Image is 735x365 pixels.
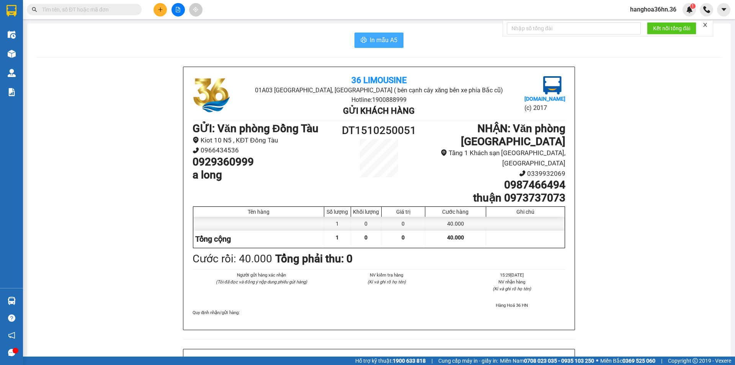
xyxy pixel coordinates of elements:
[193,135,332,146] li: Kiot 10 N5 , KĐT Đồng Tàu
[647,22,696,34] button: Kết nối tổng đài
[507,22,641,34] input: Nhập số tổng đài
[208,272,315,278] li: Người gửi hàng xác nhận
[216,279,307,285] i: (Tôi đã đọc và đồng ý nộp dung phiếu gửi hàng)
[500,357,594,365] span: Miền Nam
[8,88,16,96] img: solution-icon
[364,234,367,241] span: 0
[193,169,332,182] h1: a long
[355,357,426,365] span: Hỗ trợ kỹ thuật:
[42,47,174,57] li: Hotline: 1900888999
[691,3,694,9] span: 1
[8,332,15,339] span: notification
[493,286,531,291] i: (Kí và ghi rõ họ tên)
[8,314,15,322] span: question-circle
[519,170,526,177] span: phone
[393,358,426,364] strong: 1900 633 818
[336,234,339,241] span: 1
[326,209,349,215] div: Số lượng
[703,6,710,13] img: phone-icon
[370,35,397,45] span: In mẫu A5
[333,272,440,278] li: NV kiểm tra hàng
[367,279,406,285] i: (Kí và ghi rõ họ tên)
[426,169,565,179] li: 0339932069
[447,234,464,241] span: 40.000
[195,234,231,244] span: Tổng cộng
[351,75,407,85] b: 36 Limousine
[343,106,415,116] b: Gửi khách hàng
[189,3,203,16] button: aim
[8,349,15,356] span: message
[158,7,163,12] span: plus
[42,19,174,47] li: 01A03 [GEOGRAPHIC_DATA], [GEOGRAPHIC_DATA] ( bên cạnh cây xăng bến xe phía Bắc cũ)
[324,217,351,231] div: 1
[622,358,655,364] strong: 0369 525 060
[543,76,562,95] img: logo.jpg
[459,278,565,285] li: NV nhận hàng
[524,358,594,364] strong: 0708 023 035 - 0935 103 250
[193,76,231,115] img: logo.jpg
[8,297,16,305] img: warehouse-icon
[461,122,565,148] b: NHẬN : Văn phòng [GEOGRAPHIC_DATA]
[193,137,199,143] span: environment
[175,7,181,12] span: file-add
[171,3,185,16] button: file-add
[488,209,563,215] div: Ghi chú
[193,155,332,169] h1: 0929360999
[193,145,332,155] li: 0966434536
[600,357,655,365] span: Miền Bắc
[426,148,565,168] li: Tầng 1 Khách sạn [GEOGRAPHIC_DATA], [GEOGRAPHIC_DATA]
[426,178,565,192] h1: 0987466494
[431,357,433,365] span: |
[195,209,322,215] div: Tên hàng
[693,358,698,363] span: copyright
[720,6,727,13] span: caret-down
[275,252,353,265] b: Tổng phải thu: 0
[427,209,484,215] div: Cước hàng
[717,3,730,16] button: caret-down
[653,24,690,33] span: Kết nối tổng đài
[382,217,425,231] div: 0
[32,7,37,12] span: search
[255,95,503,105] li: Hotline: 1900888999
[459,302,565,309] li: Hàng Hoá 36 HN
[351,217,382,231] div: 0
[255,85,503,95] li: 01A03 [GEOGRAPHIC_DATA], [GEOGRAPHIC_DATA] ( bên cạnh cây xăng bến xe phía Bắc cũ)
[702,22,708,28] span: close
[441,149,447,156] span: environment
[690,3,696,9] sup: 1
[7,5,16,16] img: logo-vxr
[426,192,565,205] h1: thuận 0973737073
[8,31,16,39] img: warehouse-icon
[332,122,426,139] h1: DT1510250051
[193,122,318,135] b: GỬI : Văn phòng Đồng Tàu
[459,272,565,278] li: 15:29[DATE]
[8,50,16,58] img: warehouse-icon
[425,217,486,231] div: 40.000
[8,69,16,77] img: warehouse-icon
[624,5,683,14] span: hanghoa36hn.36
[193,7,198,12] span: aim
[686,6,693,13] img: icon-new-feature
[354,33,403,48] button: printerIn mẫu A5
[10,10,48,48] img: logo.jpg
[193,250,272,267] div: Cước rồi : 40.000
[438,357,498,365] span: Cung cấp máy in - giấy in:
[384,209,423,215] div: Giá trị
[193,309,565,316] div: Quy định nhận/gửi hàng :
[661,357,662,365] span: |
[193,147,199,154] span: phone
[402,234,405,241] span: 0
[361,37,367,44] span: printer
[353,209,379,215] div: Khối lượng
[524,96,565,102] b: [DOMAIN_NAME]
[154,3,167,16] button: plus
[524,103,565,113] li: (c) 2017
[42,5,132,14] input: Tìm tên, số ĐT hoặc mã đơn
[596,359,598,362] span: ⚪️
[80,9,136,18] b: 36 Limousine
